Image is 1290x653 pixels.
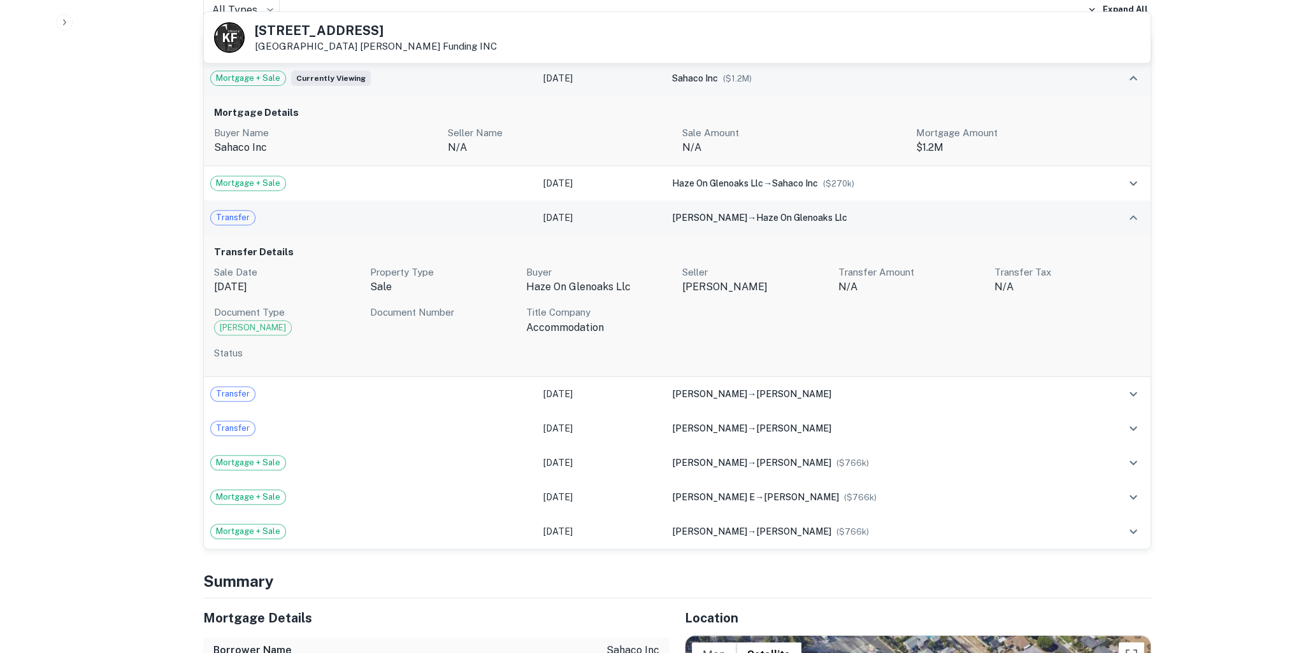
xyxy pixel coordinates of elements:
[537,411,666,446] td: [DATE]
[672,421,1077,435] div: →
[916,125,1140,141] p: Mortgage Amount
[672,526,747,537] span: [PERSON_NAME]
[1122,172,1144,194] button: expand row
[214,106,1140,120] h6: Mortgage Details
[291,71,371,86] span: Currently viewing
[215,321,291,334] span: [PERSON_NAME]
[682,125,907,141] p: Sale Amount
[672,492,755,502] span: [PERSON_NAME] e
[682,140,907,155] p: N/A
[222,29,236,46] p: K F
[537,514,666,549] td: [DATE]
[211,72,285,85] span: Mortgage + Sale
[672,458,747,468] span: [PERSON_NAME]
[756,458,831,468] span: [PERSON_NAME]
[448,125,672,141] p: Seller Name
[526,320,672,335] p: accommodation
[1122,207,1144,228] button: expand row
[838,265,984,280] p: Transfer Amount
[214,265,360,280] p: Sale Date
[214,305,360,320] p: Document Type
[537,480,666,514] td: [DATE]
[526,265,672,280] p: Buyer
[1122,452,1144,474] button: expand row
[756,389,831,399] span: [PERSON_NAME]
[214,346,1140,361] p: Status
[723,74,752,83] span: ($ 1.2M )
[537,61,666,95] td: [DATE]
[370,265,516,280] p: Property Type
[1122,521,1144,542] button: expand row
[537,166,666,200] td: [DATE]
[672,176,1077,190] div: →
[672,490,1077,504] div: →
[823,179,854,188] span: ($ 270k )
[203,570,1151,593] h4: Summary
[360,41,497,52] a: [PERSON_NAME] Funding INC
[994,265,1140,280] p: Transfer Tax
[370,305,516,320] p: Document Number
[526,279,672,295] p: haze on glenoaks llc
[838,279,984,295] p: N/A
[203,608,670,628] h5: Mortgage Details
[672,423,747,433] span: [PERSON_NAME]
[1122,383,1144,405] button: expand row
[214,125,438,141] p: Buyer Name
[772,178,818,188] span: sahaco inc
[211,525,285,538] span: Mortgage + Sale
[685,608,1151,628] h5: Location
[370,279,516,295] p: sale
[672,73,718,83] span: sahaco inc
[211,388,255,400] span: Transfer
[1226,551,1290,612] iframe: Chat Widget
[682,265,828,280] p: Seller
[211,422,255,435] span: Transfer
[1122,67,1144,89] button: expand row
[211,491,285,503] span: Mortgage + Sale
[756,213,847,223] span: haze on glenoaks llc
[255,24,497,37] h5: [STREET_ADDRESS]
[211,211,255,224] span: Transfer
[214,245,1140,260] h6: Transfer Details
[916,140,1140,155] p: $1.2M
[672,211,1077,225] div: →
[764,492,839,502] span: [PERSON_NAME]
[672,456,1077,470] div: →
[836,527,869,537] span: ($ 766k )
[448,140,672,155] p: n/a
[756,526,831,537] span: [PERSON_NAME]
[537,446,666,480] td: [DATE]
[211,177,285,190] span: Mortgage + Sale
[214,320,292,335] div: Code: 36
[211,456,285,469] span: Mortgage + Sale
[994,279,1140,295] p: N/A
[537,200,666,235] td: [DATE]
[844,493,877,502] span: ($ 766k )
[537,377,666,411] td: [DATE]
[682,279,828,295] p: [PERSON_NAME]
[836,458,869,468] span: ($ 766k )
[672,178,763,188] span: haze on glenoaks llc
[1122,486,1144,508] button: expand row
[214,279,360,295] p: [DATE]
[214,140,438,155] p: sahaco inc
[672,524,1077,538] div: →
[526,305,672,320] p: Title Company
[672,213,747,223] span: [PERSON_NAME]
[672,389,747,399] span: [PERSON_NAME]
[255,41,497,52] p: [GEOGRAPHIC_DATA]
[672,387,1077,401] div: →
[756,423,831,433] span: [PERSON_NAME]
[1122,418,1144,439] button: expand row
